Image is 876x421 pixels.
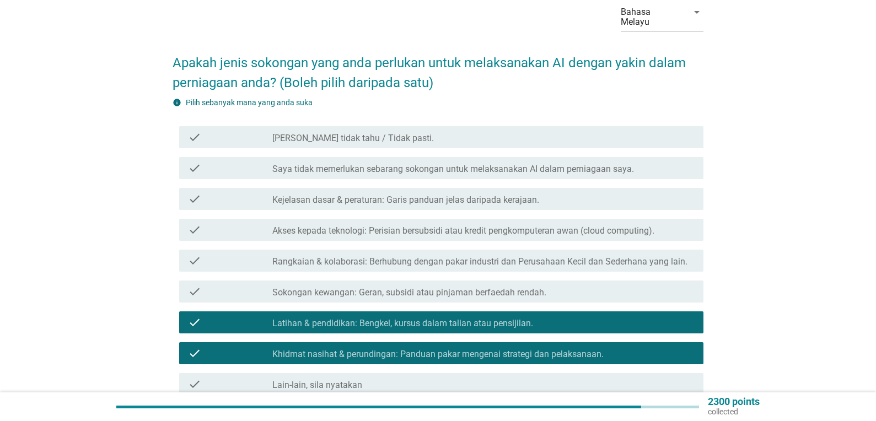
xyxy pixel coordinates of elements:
[188,223,201,236] i: check
[272,225,654,236] label: Akses kepada teknologi: Perisian bersubsidi atau kredit pengkomputeran awan (cloud computing).
[188,377,201,391] i: check
[272,133,434,144] label: [PERSON_NAME] tidak tahu / Tidak pasti.
[272,256,687,267] label: Rangkaian & kolaborasi: Berhubung dengan pakar industri dan Perusahaan Kecil dan Sederhana yang l...
[173,98,181,107] i: info
[272,318,533,329] label: Latihan & pendidikan: Bengkel, kursus dalam talian atau pensijilan.
[272,164,634,175] label: Saya tidak memerlukan sebarang sokongan untuk melaksanakan AI dalam perniagaan saya.
[186,98,313,107] label: Pilih sebanyak mana yang anda suka
[708,407,760,417] p: collected
[188,316,201,329] i: check
[621,7,681,27] div: Bahasa Melayu
[188,161,201,175] i: check
[188,192,201,206] i: check
[188,347,201,360] i: check
[188,285,201,298] i: check
[708,397,760,407] p: 2300 points
[272,349,604,360] label: Khidmat nasihat & perundingan: Panduan pakar mengenai strategi dan pelaksanaan.
[690,6,703,19] i: arrow_drop_down
[188,254,201,267] i: check
[272,195,539,206] label: Kejelasan dasar & peraturan: Garis panduan jelas daripada kerajaan.
[272,287,546,298] label: Sokongan kewangan: Geran, subsidi atau pinjaman berfaedah rendah.
[272,380,362,391] label: Lain-lain, sila nyatakan
[173,42,703,93] h2: Apakah jenis sokongan yang anda perlukan untuk melaksanakan AI dengan yakin dalam perniagaan anda...
[188,131,201,144] i: check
